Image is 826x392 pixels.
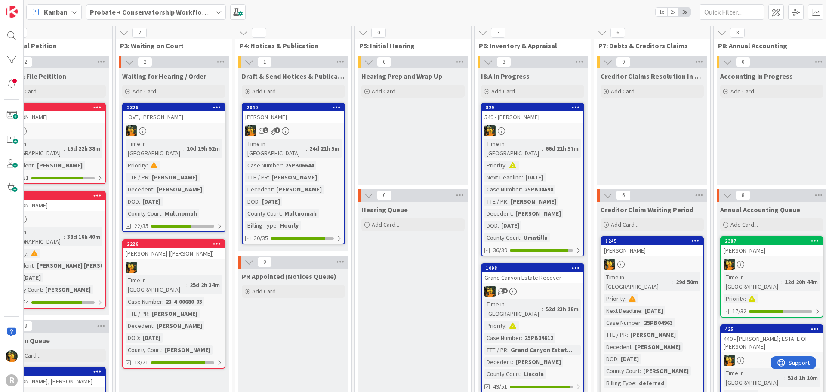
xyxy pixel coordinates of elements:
[721,259,823,270] div: MR
[484,221,498,230] div: DOD
[513,357,563,367] div: [PERSON_NAME]
[153,185,154,194] span: :
[721,245,823,256] div: [PERSON_NAME]
[372,87,399,95] span: Add Card...
[7,193,105,199] div: 1334
[721,325,823,352] div: 425440 - [PERSON_NAME]; ESTATE OF [PERSON_NAME]
[126,125,137,136] img: MR
[243,104,344,111] div: 2040
[154,321,204,330] div: [PERSON_NAME]
[3,368,105,387] div: 1761[PERSON_NAME], [PERSON_NAME]
[123,240,225,259] div: 2226[PERSON_NAME] [[PERSON_NAME]]
[783,277,820,287] div: 12d 20h 44m
[721,237,823,245] div: 2387
[278,221,301,230] div: Hourly
[186,280,188,290] span: :
[542,304,543,314] span: :
[543,304,581,314] div: 52d 23h 18m
[505,161,507,170] span: :
[724,355,735,366] img: MR
[522,185,555,194] div: 25PB04698
[163,297,204,306] div: 23-4-00680-03
[781,277,783,287] span: :
[720,236,823,318] a: 2387[PERSON_NAME]MRTime in [GEOGRAPHIC_DATA]:12d 20h 44mPriority:17/32
[484,345,507,355] div: TTE / PR
[484,197,507,206] div: TTE / PR
[491,28,505,38] span: 3
[730,221,758,228] span: Add Card...
[153,321,154,330] span: :
[268,173,269,182] span: :
[6,227,64,246] div: Time in [GEOGRAPHIC_DATA]
[493,246,507,255] span: 36/39
[720,205,800,214] span: Annual Accounting Queue
[372,221,399,228] span: Add Card...
[126,345,161,355] div: County Court
[123,240,225,248] div: 2226
[484,139,542,158] div: Time in [GEOGRAPHIC_DATA]
[736,57,750,67] span: 0
[730,87,758,95] span: Add Card...
[162,297,163,306] span: :
[126,139,183,158] div: Time in [GEOGRAPHIC_DATA]
[361,72,442,80] span: Hearing Prep and Wrap Up
[512,209,513,218] span: :
[6,285,42,294] div: County Court
[126,173,148,182] div: TTE / PR
[672,277,674,287] span: :
[641,318,642,327] span: :
[484,286,496,297] img: MR
[122,103,225,232] a: 2326LOVE, [PERSON_NAME]MRTime in [GEOGRAPHIC_DATA]:10d 19h 52mPriority:TTE / PR:[PERSON_NAME]Dece...
[601,259,703,270] div: MR
[721,333,823,352] div: 440 - [PERSON_NAME]; ESTATE OF [PERSON_NAME]
[502,288,508,293] span: 4
[601,205,693,214] span: Creditor Claim Waiting Period
[163,345,213,355] div: [PERSON_NAME]
[65,232,102,241] div: 38d 16h 40m
[482,111,583,123] div: 549 - [PERSON_NAME]
[126,297,162,306] div: Case Number
[604,330,627,340] div: TTE / PR
[283,161,316,170] div: 25PB06644
[247,105,344,111] div: 2040
[122,239,225,369] a: 2226[PERSON_NAME] [[PERSON_NAME]]MRTime in [GEOGRAPHIC_DATA]:25d 2h 34mCase Number:23-4-00680-03T...
[161,345,163,355] span: :
[133,87,160,95] span: Add Card...
[486,265,583,271] div: 1098
[604,318,641,327] div: Case Number
[724,259,735,270] img: MR
[147,161,148,170] span: :
[484,185,521,194] div: Case Number
[3,104,105,111] div: 1541
[257,57,272,67] span: 1
[481,72,530,80] span: I&A In Progress
[521,333,522,343] span: :
[499,221,521,230] div: [DATE]
[243,125,344,136] div: MR
[784,373,786,383] span: :
[18,57,33,67] span: 2
[3,192,105,200] div: 1334
[3,336,50,345] span: Petition Queue
[521,369,546,379] div: Lincoln
[482,264,583,283] div: 1098Grand Canyon Estate Recover
[484,357,512,367] div: Decedent
[307,144,342,153] div: 24d 21h 5m
[543,144,581,153] div: 66d 21h 57m
[132,28,147,38] span: 2
[721,237,823,256] div: 2387[PERSON_NAME]
[786,373,820,383] div: 53d 1h 10m
[522,173,523,182] span: :
[617,354,619,364] span: :
[640,366,641,376] span: :
[161,209,163,218] span: :
[484,369,520,379] div: County Court
[65,144,102,153] div: 15d 22h 38m
[150,173,200,182] div: [PERSON_NAME]
[123,262,225,273] div: MR
[126,275,186,294] div: Time in [GEOGRAPHIC_DATA]
[126,197,139,206] div: DOD
[610,28,625,38] span: 6
[240,41,341,50] span: P4: Notices & Publication
[505,321,507,330] span: :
